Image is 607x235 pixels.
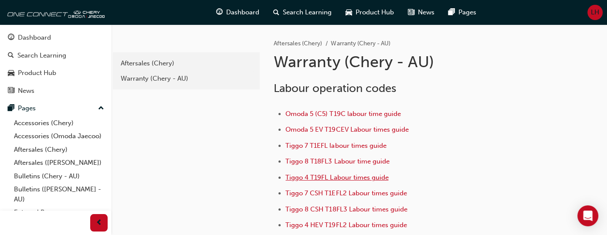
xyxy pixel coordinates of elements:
span: Product Hub [356,7,394,17]
a: search-iconSearch Learning [266,3,339,21]
span: prev-icon [96,218,102,228]
a: Bulletins ([PERSON_NAME] - AU) [10,183,108,206]
a: Aftersales (Chery) [274,40,322,47]
span: car-icon [346,7,352,18]
button: Pages [3,100,108,116]
button: LH [587,5,603,20]
span: pages-icon [448,7,455,18]
a: pages-iconPages [441,3,483,21]
span: Labour operation codes [274,82,396,95]
a: Tiggo 7 CSH T1EFL2 Labour times guide [285,189,407,197]
a: Tiggo 8 T18FL3 Labour time guide [285,157,389,165]
a: Search Learning [3,48,108,64]
div: Dashboard [18,33,51,43]
a: Omoda 5 EV T19CEV Labour times guide [285,126,408,133]
span: Search Learning [283,7,332,17]
img: oneconnect [4,3,105,21]
a: Aftersales (Chery) [116,56,256,71]
a: Accessories (Chery) [10,116,108,130]
a: Product Hub [3,65,108,81]
div: Pages [18,103,36,113]
span: Dashboard [226,7,259,17]
a: Accessories (Omoda Jaecoo) [10,129,108,143]
a: guage-iconDashboard [209,3,266,21]
span: search-icon [273,7,279,18]
a: news-iconNews [401,3,441,21]
li: Warranty (Chery - AU) [331,39,390,49]
span: News [418,7,434,17]
button: DashboardSearch LearningProduct HubNews [3,28,108,100]
div: Warranty (Chery - AU) [121,74,252,84]
div: News [18,86,34,96]
span: Pages [458,7,476,17]
span: pages-icon [8,105,14,112]
a: Tiggo 8 CSH T18FL3 Labour times guide [285,205,407,213]
a: Bulletins (Chery - AU) [10,170,108,183]
span: up-icon [98,103,104,114]
a: Warranty (Chery - AU) [116,71,256,86]
span: news-icon [408,7,414,18]
a: News [3,83,108,99]
span: news-icon [8,87,14,95]
a: External Resources [10,206,108,219]
a: Dashboard [3,30,108,46]
div: Search Learning [17,51,66,61]
span: LH [591,7,599,17]
span: car-icon [8,69,14,77]
a: Tiggo 7 T1EFL labour times guide [285,142,386,150]
a: Tiggo 4 HEV T19FL2 Labour times guide [285,221,407,229]
div: Product Hub [18,68,56,78]
a: Omoda 5 (C5) T19C labour time guide [285,110,400,118]
a: Aftersales ([PERSON_NAME]) [10,156,108,170]
span: search-icon [8,52,14,60]
div: Aftersales (Chery) [121,58,252,68]
div: Open Intercom Messenger [577,205,598,226]
h1: Warranty (Chery - AU) [274,52,541,72]
a: Tiggo 4 T19FL Labour times guide [285,174,388,181]
a: car-iconProduct Hub [339,3,401,21]
span: guage-icon [216,7,223,18]
a: Aftersales (Chery) [10,143,108,157]
span: guage-icon [8,34,14,42]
